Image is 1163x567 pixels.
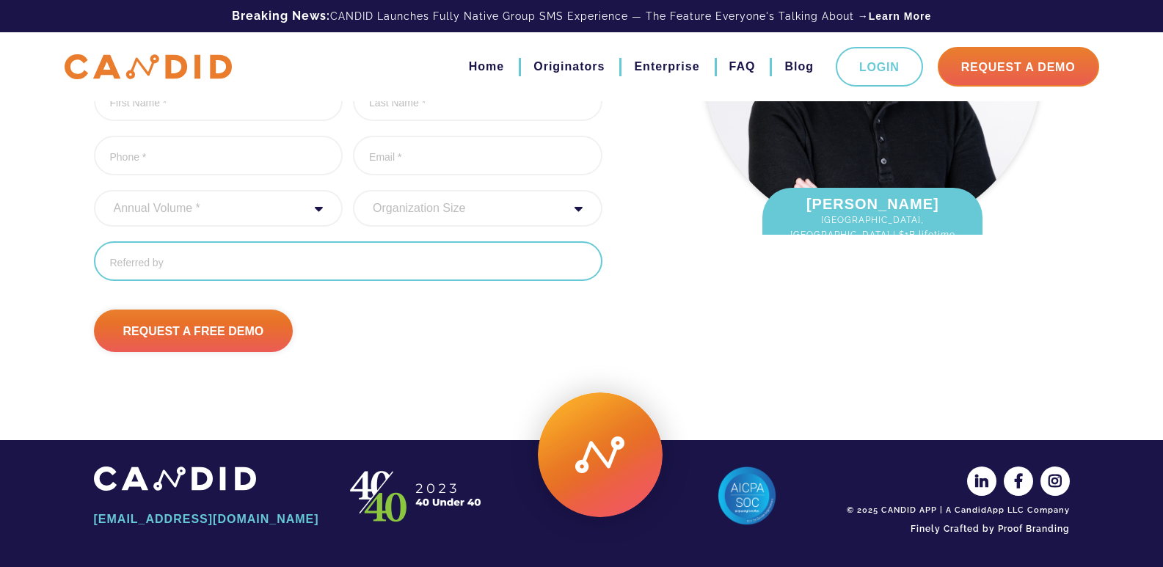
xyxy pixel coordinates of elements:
a: Finely Crafted by Proof Branding [842,516,1070,541]
input: Last Name * [353,81,602,121]
span: [GEOGRAPHIC_DATA], [GEOGRAPHIC_DATA] | $1B lifetime fundings. [777,213,968,257]
div: [PERSON_NAME] [762,188,982,264]
b: Breaking News: [232,9,330,23]
input: Referred by [94,241,602,281]
img: AICPA SOC 2 [718,467,776,525]
input: First Name * [94,81,343,121]
a: Enterprise [634,54,699,79]
img: CANDID APP [343,467,490,525]
a: FAQ [729,54,756,79]
a: Login [836,47,923,87]
img: CANDID APP [65,54,232,80]
a: [EMAIL_ADDRESS][DOMAIN_NAME] [94,507,321,532]
input: Phone * [94,136,343,175]
a: Request A Demo [938,47,1099,87]
img: CANDID APP [94,467,256,491]
a: Home [469,54,504,79]
input: Email * [353,136,602,175]
div: © 2025 CANDID APP | A CandidApp LLC Company [842,505,1070,516]
input: Request A Free Demo [94,310,294,352]
a: Blog [784,54,814,79]
a: Originators [533,54,605,79]
a: Learn More [869,9,931,23]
